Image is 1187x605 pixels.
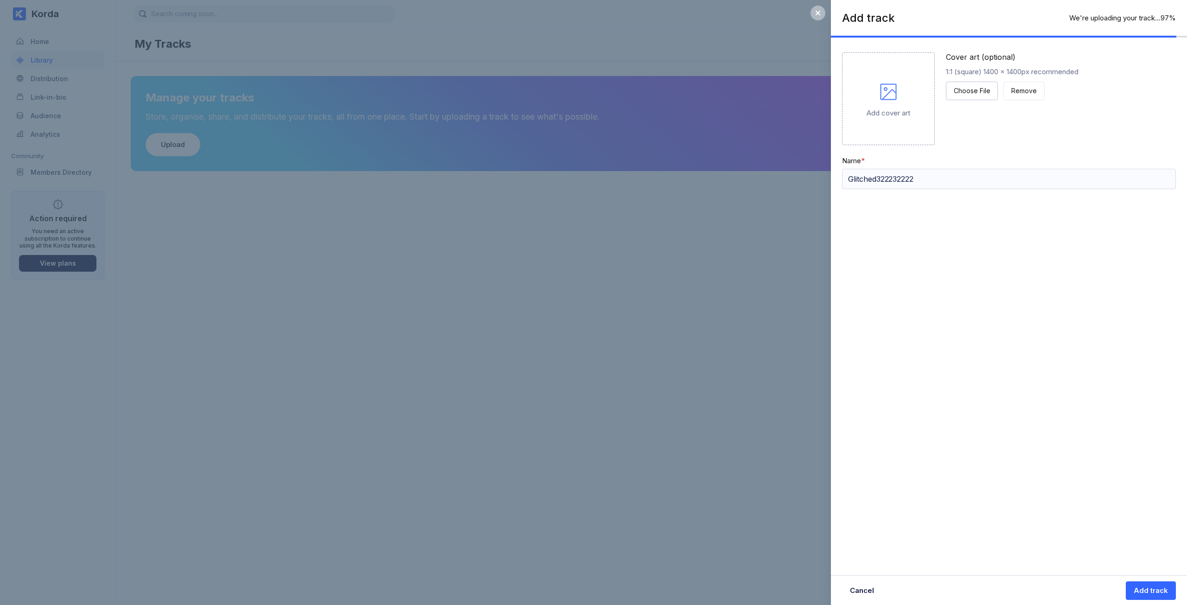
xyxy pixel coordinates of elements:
[867,108,910,117] div: Add cover art
[842,156,1176,165] div: Name
[1069,13,1176,22] div: We're uploading your track... 97 %
[842,581,882,600] button: Cancel
[946,82,998,100] button: Choose File
[842,169,1176,189] input: Enter track title
[842,11,895,25] div: Add track
[1126,581,1176,600] button: Add track
[850,586,874,595] div: Cancel
[946,67,1079,76] div: 1:1 (square) 1400 x 1400px recommended
[1134,586,1168,595] div: Add track
[946,52,1079,62] div: Cover art (optional)
[954,86,990,96] div: Choose File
